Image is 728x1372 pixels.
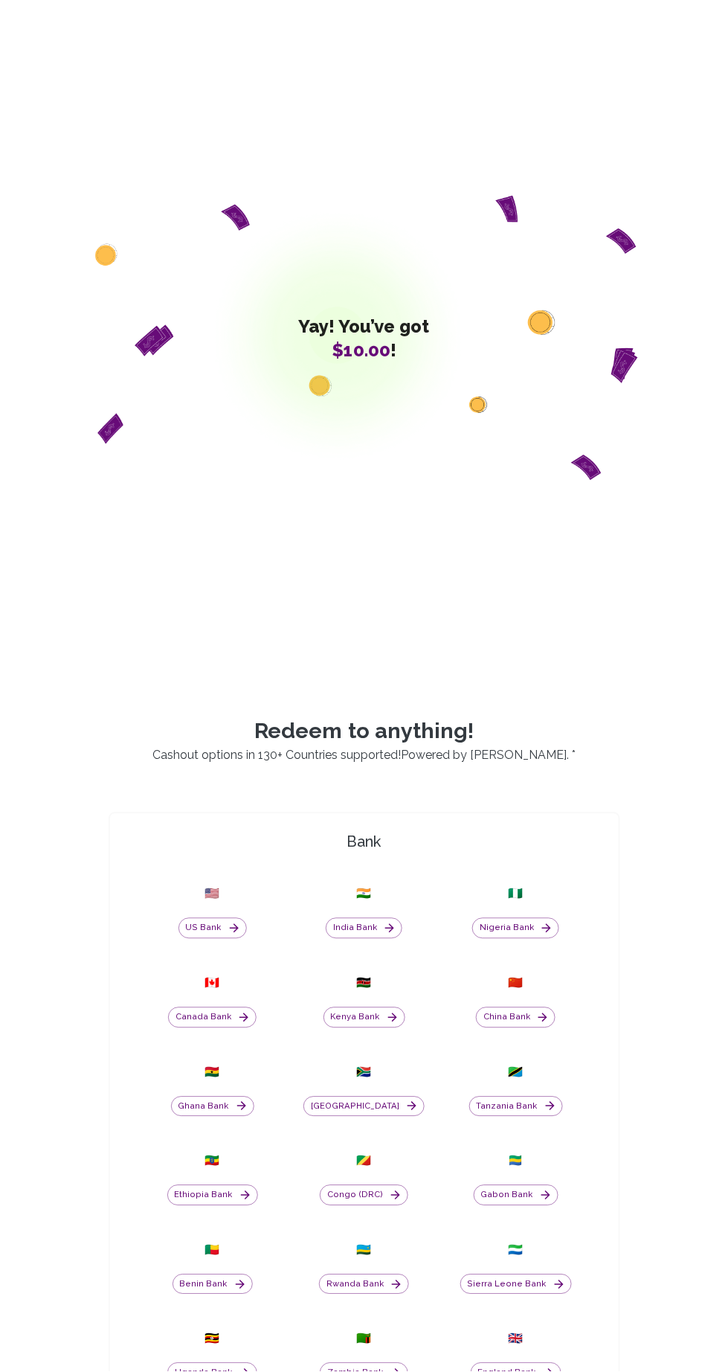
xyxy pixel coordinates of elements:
[167,1185,258,1206] button: Ethiopia Bank
[509,975,524,993] span: 🇨🇳
[509,1064,524,1082] span: 🇹🇿
[357,1153,372,1170] span: 🇨🇬
[472,918,559,939] button: Nigeria Bank
[357,1330,372,1348] span: 🇿🇲
[509,1242,524,1260] span: 🇸🇱
[509,1153,524,1170] span: 🇬🇦
[91,747,638,765] p: Cashout options in 130+ Countries supported! . *
[509,1330,524,1348] span: 🇬🇧
[91,719,638,745] p: Redeem to anything!
[474,1185,558,1206] button: Gabon Bank
[323,1007,405,1028] button: Kenya Bank
[205,1153,220,1170] span: 🇪🇹
[116,832,613,853] h4: Bank
[460,1275,572,1295] button: Sierra Leone Bank
[205,1064,220,1082] span: 🇬🇭
[299,319,430,334] span: Yay! You’ve got
[205,1242,220,1260] span: 🇧🇯
[357,975,372,993] span: 🇰🇪
[469,1097,563,1118] button: Tanzania Bank
[401,748,567,763] a: Powered by [PERSON_NAME]
[357,1064,372,1082] span: 🇿🇦
[320,1185,408,1206] button: Congo (DRC)
[173,1275,253,1295] button: Benin Bank
[326,918,402,939] button: India Bank
[332,339,390,361] span: $10.00
[178,918,247,939] button: US Bank
[168,1007,257,1028] button: Canada Bank
[205,885,220,903] span: 🇺🇸
[299,343,430,358] span: !
[303,1097,425,1118] button: [GEOGRAPHIC_DATA]
[509,885,524,903] span: 🇳🇬
[205,1330,220,1348] span: 🇺🇬
[476,1007,555,1028] button: China Bank
[357,885,372,903] span: 🇮🇳
[205,975,220,993] span: 🇨🇦
[357,1242,372,1260] span: 🇷🇼
[171,1097,254,1118] button: Ghana Bank
[319,1275,409,1295] button: Rwanda Bank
